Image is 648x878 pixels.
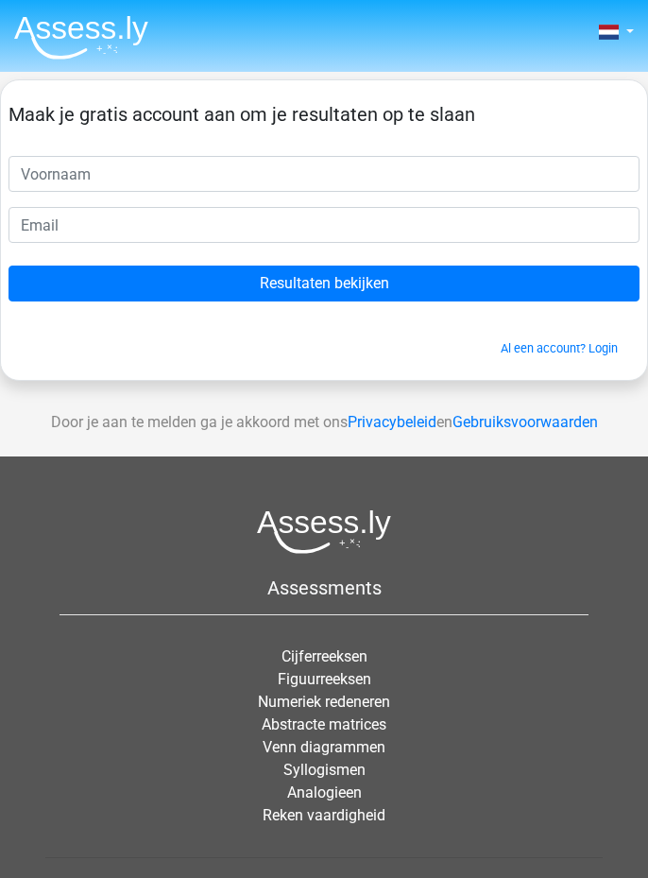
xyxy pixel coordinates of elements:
a: Al een account? Login [501,341,618,355]
h5: Assessments [60,577,588,599]
a: Venn diagrammen [263,738,385,756]
a: Cijferreeksen [281,647,367,665]
a: Analogieen [287,783,362,801]
h5: Maak je gratis account aan om je resultaten op te slaan [9,103,639,126]
input: Email [9,207,639,243]
img: Assessly logo [257,509,391,554]
a: Abstracte matrices [262,715,386,733]
a: Syllogismen [283,761,366,779]
a: Gebruiksvoorwaarden [452,413,598,431]
a: Numeriek redeneren [258,693,390,711]
a: Reken vaardigheid [263,806,385,824]
a: Figuurreeksen [278,670,371,688]
input: Resultaten bekijken [9,266,639,301]
img: Assessly [14,15,148,60]
a: Privacybeleid [348,413,436,431]
input: Voornaam [9,156,639,192]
